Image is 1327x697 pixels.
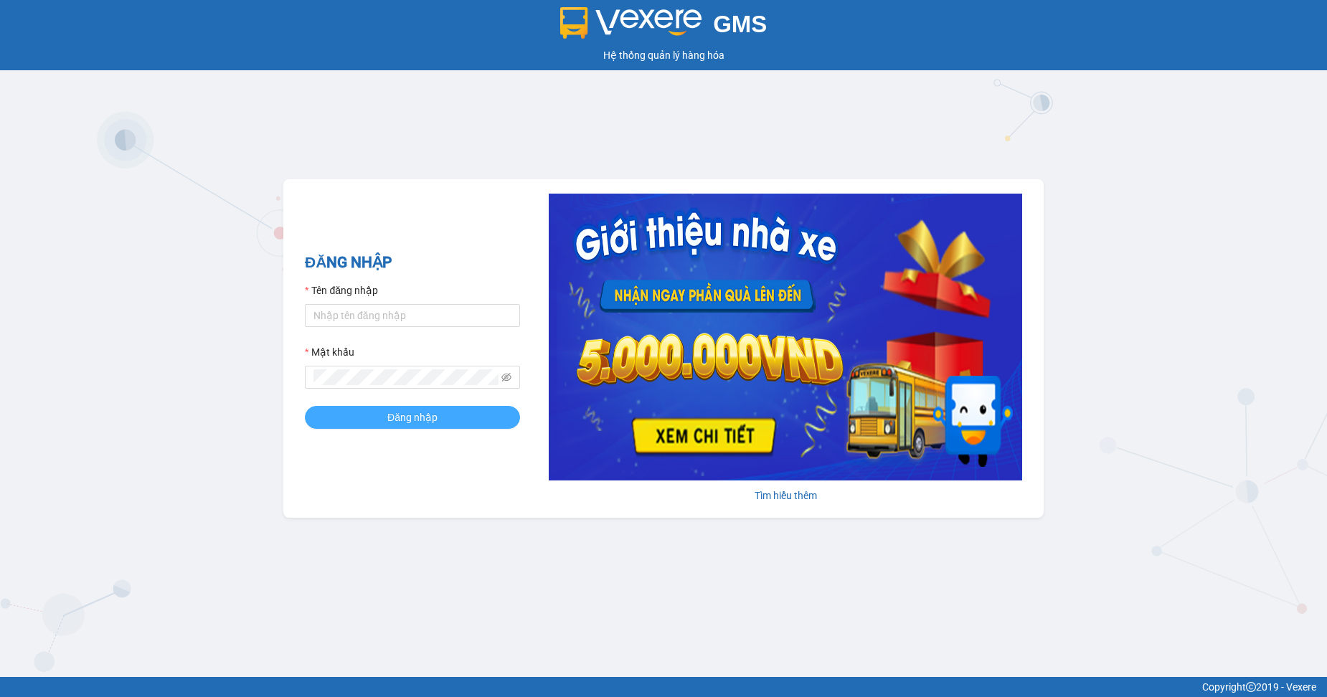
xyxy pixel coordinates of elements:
input: Tên đăng nhập [305,304,520,327]
img: banner-0 [549,194,1022,480]
button: Đăng nhập [305,406,520,429]
div: Tìm hiểu thêm [549,488,1022,503]
span: GMS [713,11,767,37]
span: eye-invisible [501,372,511,382]
div: Hệ thống quản lý hàng hóa [4,47,1323,63]
img: logo 2 [560,7,702,39]
label: Tên đăng nhập [305,283,378,298]
span: Đăng nhập [387,409,438,425]
div: Copyright 2019 - Vexere [11,679,1316,695]
h2: ĐĂNG NHẬP [305,251,520,275]
input: Mật khẩu [313,369,499,385]
a: GMS [560,22,768,33]
span: copyright [1246,682,1256,692]
label: Mật khẩu [305,344,354,360]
